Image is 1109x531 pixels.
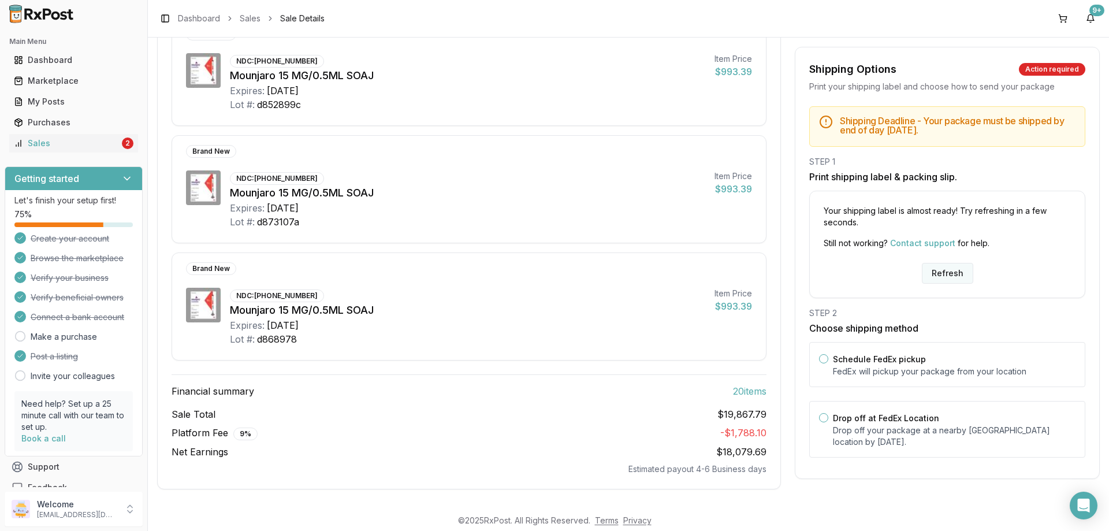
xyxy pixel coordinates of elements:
[230,289,324,302] div: NDC: [PHONE_NUMBER]
[1089,5,1104,16] div: 9+
[230,215,255,229] div: Lot #:
[14,117,133,128] div: Purchases
[230,55,324,68] div: NDC: [PHONE_NUMBER]
[230,302,705,318] div: Mounjaro 15 MG/0.5ML SOAJ
[14,54,133,66] div: Dashboard
[833,413,939,423] label: Drop off at FedEx Location
[14,138,120,149] div: Sales
[280,13,325,24] span: Sale Details
[31,272,109,284] span: Verify your business
[809,61,896,77] div: Shipping Options
[31,311,124,323] span: Connect a bank account
[14,96,133,107] div: My Posts
[230,332,255,346] div: Lot #:
[14,172,79,185] h3: Getting started
[623,515,652,525] a: Privacy
[230,98,255,112] div: Lot #:
[833,366,1075,377] p: FedEx will pickup your package from your location
[186,53,221,88] img: Mounjaro 15 MG/0.5ML SOAJ
[267,318,299,332] div: [DATE]
[257,215,299,229] div: d873107a
[714,299,752,313] div: $993.39
[230,84,265,98] div: Expires:
[5,72,143,90] button: Marketplace
[9,50,138,70] a: Dashboard
[172,407,215,421] span: Sale Total
[5,113,143,132] button: Purchases
[122,138,133,149] div: 2
[172,426,258,440] span: Platform Fee
[809,321,1085,335] h3: Choose shipping method
[5,5,79,23] img: RxPost Logo
[240,13,260,24] a: Sales
[230,185,705,201] div: Mounjaro 15 MG/0.5ML SOAJ
[714,288,752,299] div: Item Price
[37,499,117,510] p: Welcome
[31,331,97,343] a: Make a purchase
[833,354,926,364] label: Schedule FedEx pickup
[14,209,32,220] span: 75 %
[186,170,221,205] img: Mounjaro 15 MG/0.5ML SOAJ
[31,370,115,382] a: Invite your colleagues
[809,156,1085,168] div: STEP 1
[720,427,766,439] span: - $1,788.10
[1081,9,1100,28] button: 9+
[833,425,1075,448] p: Drop off your package at a nearby [GEOGRAPHIC_DATA] location by [DATE] .
[186,288,221,322] img: Mounjaro 15 MG/0.5ML SOAJ
[178,13,325,24] nav: breadcrumb
[5,477,143,498] button: Feedback
[1019,63,1085,76] div: Action required
[31,351,78,362] span: Post a listing
[595,515,619,525] a: Terms
[230,201,265,215] div: Expires:
[733,384,766,398] span: 20 item s
[267,84,299,98] div: [DATE]
[233,428,258,440] div: 9 %
[9,70,138,91] a: Marketplace
[714,53,752,65] div: Item Price
[714,65,752,79] div: $993.39
[257,332,297,346] div: d868978
[9,91,138,112] a: My Posts
[172,384,254,398] span: Financial summary
[21,433,66,443] a: Book a call
[14,195,133,206] p: Let's finish your setup first!
[5,456,143,477] button: Support
[230,318,265,332] div: Expires:
[12,500,30,518] img: User avatar
[714,170,752,182] div: Item Price
[824,205,1071,228] p: Your shipping label is almost ready! Try refreshing in a few seconds.
[1070,492,1097,519] div: Open Intercom Messenger
[267,201,299,215] div: [DATE]
[31,233,109,244] span: Create your account
[178,13,220,24] a: Dashboard
[14,75,133,87] div: Marketplace
[5,92,143,111] button: My Posts
[9,133,138,154] a: Sales2
[172,463,766,475] div: Estimated payout 4-6 Business days
[714,182,752,196] div: $993.39
[186,262,236,275] div: Brand New
[31,292,124,303] span: Verify beneficial owners
[21,398,126,433] p: Need help? Set up a 25 minute call with our team to set up.
[257,98,301,112] div: d852899c
[922,263,973,284] button: Refresh
[824,237,1071,249] p: Still not working? for help.
[28,482,67,493] span: Feedback
[716,446,766,458] span: $18,079.69
[840,116,1075,135] h5: Shipping Deadline - Your package must be shipped by end of day [DATE] .
[5,134,143,153] button: Sales2
[230,68,705,84] div: Mounjaro 15 MG/0.5ML SOAJ
[809,81,1085,92] div: Print your shipping label and choose how to send your package
[186,145,236,158] div: Brand New
[809,170,1085,184] h3: Print shipping label & packing slip.
[717,407,766,421] span: $19,867.79
[9,112,138,133] a: Purchases
[37,510,117,519] p: [EMAIL_ADDRESS][DOMAIN_NAME]
[31,252,124,264] span: Browse the marketplace
[809,307,1085,319] div: STEP 2
[5,51,143,69] button: Dashboard
[230,172,324,185] div: NDC: [PHONE_NUMBER]
[9,37,138,46] h2: Main Menu
[172,445,228,459] span: Net Earnings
